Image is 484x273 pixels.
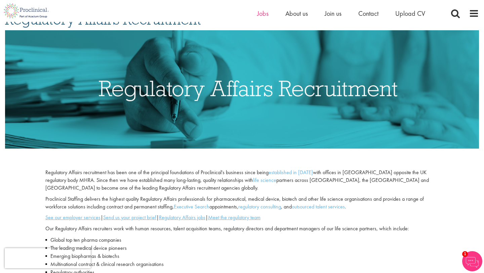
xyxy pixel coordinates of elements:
[45,260,439,268] li: Multinational contract & clinical research organisations
[358,9,378,18] a: Contact
[325,9,341,18] a: Join us
[462,251,468,257] span: 1
[285,9,308,18] a: About us
[45,225,439,233] p: Our Regulatory Affairs recruiters work with human resources, talent acquisition teams, regulatory...
[462,251,482,271] img: Chatbot
[208,214,260,221] a: Meet the regulatory team
[45,236,439,244] li: Global top ten pharma companies
[395,9,425,18] a: Upload CV
[269,169,313,176] a: established in [DATE]
[5,30,479,149] img: Regulatory Affairs Recruitment
[45,214,439,222] p: | | |
[159,214,205,221] a: Regulatory Affairs jobs
[253,177,276,184] a: life science
[292,203,345,210] a: outsourced talent services
[45,214,100,221] a: See our employer services
[5,248,91,268] iframe: reCAPTCHA
[45,195,439,211] p: Proclinical Staffing delivers the highest quality Regulatory Affairs professionals for pharmaceut...
[174,203,209,210] a: Executive Search
[45,244,439,252] li: The leading medical device pioneers
[238,203,281,210] a: regulatory consulting
[45,169,439,192] p: Regulatory Affairs recruitment has been one of the principal foundations of Proclinical's busines...
[45,252,439,260] li: Emerging biopharmas & biotechs
[103,214,156,221] a: Send us your project brief
[257,9,269,18] a: Jobs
